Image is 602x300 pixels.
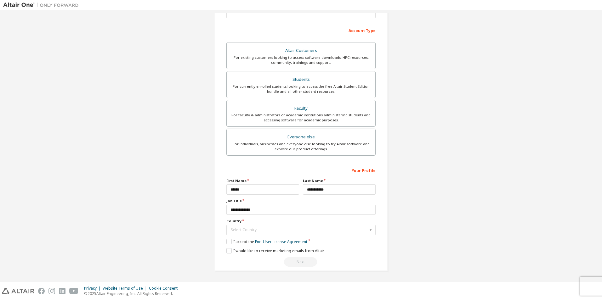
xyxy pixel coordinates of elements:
[226,178,299,183] label: First Name
[230,55,372,65] div: For existing customers looking to access software downloads, HPC resources, community, trainings ...
[84,291,181,296] p: © 2025 Altair Engineering, Inc. All Rights Reserved.
[59,288,65,294] img: linkedin.svg
[230,84,372,94] div: For currently enrolled students looking to access the free Altair Student Edition bundle and all ...
[226,248,324,253] label: I would like to receive marketing emails from Altair
[226,165,376,175] div: Your Profile
[230,142,372,152] div: For individuals, businesses and everyone else looking to try Altair software and explore our prod...
[230,133,372,142] div: Everyone else
[69,288,78,294] img: youtube.svg
[149,286,181,291] div: Cookie Consent
[226,198,376,203] label: Job Title
[2,288,34,294] img: altair_logo.svg
[255,239,307,244] a: End-User License Agreement
[303,178,376,183] label: Last Name
[103,286,149,291] div: Website Terms of Use
[226,219,376,224] label: Country
[84,286,103,291] div: Privacy
[226,25,376,35] div: Account Type
[230,113,372,123] div: For faculty & administrators of academic institutions administering students and accessing softwa...
[230,46,372,55] div: Altair Customers
[3,2,82,8] img: Altair One
[230,104,372,113] div: Faculty
[226,239,307,244] label: I accept the
[48,288,55,294] img: instagram.svg
[231,228,368,232] div: Select Country
[226,257,376,267] div: Read and acccept EULA to continue
[230,75,372,84] div: Students
[38,288,45,294] img: facebook.svg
